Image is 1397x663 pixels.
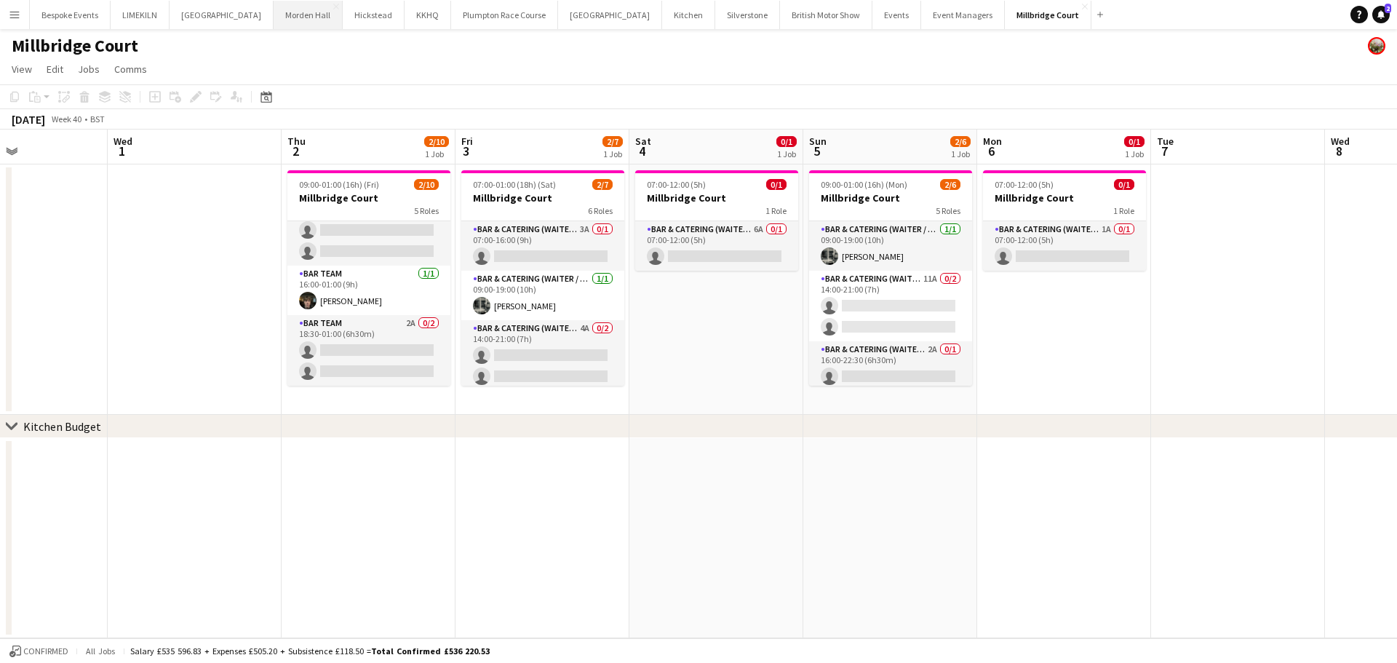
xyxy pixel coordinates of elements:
span: View [12,63,32,76]
app-card-role: Bar & Catering (Waiter / waitress)3A0/107:00-16:00 (9h) [461,221,624,271]
a: Jobs [72,60,106,79]
app-card-role: Bar & Catering (Waiter / waitress)1A0/107:00-12:00 (5h) [983,221,1146,271]
span: 1 Role [1113,205,1134,216]
div: 1 Job [603,148,622,159]
span: Sat [635,135,651,148]
span: 5 [807,143,827,159]
h3: Millbridge Court [287,191,450,205]
app-job-card: 09:00-01:00 (16h) (Mon)2/6Millbridge Court5 RolesBar & Catering (Waiter / waitress)1/109:00-19:00... [809,170,972,386]
app-card-role: Bar Team2A0/218:30-01:00 (6h30m) [287,315,450,386]
app-job-card: 07:00-12:00 (5h)0/1Millbridge Court1 RoleBar & Catering (Waiter / waitress)1A0/107:00-12:00 (5h) [983,170,1146,271]
span: 5 Roles [414,205,439,216]
app-card-role: Bar & Catering (Waiter / waitress)1/109:00-19:00 (10h)[PERSON_NAME] [461,271,624,320]
app-card-role: Bar & Catering (Waiter / waitress)4A0/216:00-22:30 (6h30m) [287,195,450,266]
span: 2 [285,143,306,159]
span: Sun [809,135,827,148]
app-job-card: 09:00-01:00 (16h) (Fri)2/10Millbridge Court5 Roles Bar & Catering (Waiter / waitress)4A0/216:00-2... [287,170,450,386]
button: Silverstone [715,1,780,29]
span: Fri [461,135,473,148]
span: 0/1 [1124,136,1145,147]
a: View [6,60,38,79]
span: 8 [1329,143,1350,159]
button: British Motor Show [780,1,872,29]
div: BST [90,114,105,124]
span: Week 40 [48,114,84,124]
span: Confirmed [23,646,68,656]
app-card-role: Bar Team1/116:00-01:00 (9h)[PERSON_NAME] [287,266,450,315]
app-user-avatar: Staffing Manager [1368,37,1385,55]
span: 2/6 [940,179,960,190]
span: Jobs [78,63,100,76]
a: Edit [41,60,69,79]
button: Millbridge Court [1005,1,1091,29]
button: Event Managers [921,1,1005,29]
span: Mon [983,135,1002,148]
span: 5 Roles [936,205,960,216]
h3: Millbridge Court [635,191,798,205]
span: 4 [633,143,651,159]
app-job-card: 07:00-12:00 (5h)0/1Millbridge Court1 RoleBar & Catering (Waiter / waitress)6A0/107:00-12:00 (5h) [635,170,798,271]
div: [DATE] [12,112,45,127]
button: Confirmed [7,643,71,659]
button: Kitchen [662,1,715,29]
span: 7 [1155,143,1174,159]
span: 09:00-01:00 (16h) (Fri) [299,179,379,190]
button: Events [872,1,921,29]
app-job-card: 07:00-01:00 (18h) (Sat)2/7Millbridge Court6 RolesBar & Catering (Waiter / waitress)3A0/107:00-16:... [461,170,624,386]
span: Comms [114,63,147,76]
span: 2 [1385,4,1391,13]
app-card-role: Bar & Catering (Waiter / waitress)2A0/116:00-22:30 (6h30m) [809,341,972,391]
span: Wed [1331,135,1350,148]
div: 1 Job [951,148,970,159]
span: Wed [114,135,132,148]
app-card-role: Bar & Catering (Waiter / waitress)1/109:00-19:00 (10h)[PERSON_NAME] [809,221,972,271]
h1: Millbridge Court [12,35,138,57]
span: 07:00-12:00 (5h) [995,179,1054,190]
span: 2/7 [602,136,623,147]
span: 2/10 [424,136,449,147]
a: 2 [1372,6,1390,23]
span: 07:00-12:00 (5h) [647,179,706,190]
app-card-role: Bar & Catering (Waiter / waitress)4A0/214:00-21:00 (7h) [461,320,624,391]
div: 1 Job [425,148,448,159]
span: 2/10 [414,179,439,190]
button: Plumpton Race Course [451,1,558,29]
span: Thu [287,135,306,148]
app-card-role: Bar & Catering (Waiter / waitress)6A0/107:00-12:00 (5h) [635,221,798,271]
span: 1 [111,143,132,159]
h3: Millbridge Court [983,191,1146,205]
button: [GEOGRAPHIC_DATA] [558,1,662,29]
button: Hickstead [343,1,405,29]
app-card-role: Bar & Catering (Waiter / waitress)11A0/214:00-21:00 (7h) [809,271,972,341]
span: 09:00-01:00 (16h) (Mon) [821,179,907,190]
span: 2/6 [950,136,971,147]
div: Kitchen Budget [23,419,101,434]
h3: Millbridge Court [461,191,624,205]
span: 3 [459,143,473,159]
button: [GEOGRAPHIC_DATA] [170,1,274,29]
h3: Millbridge Court [809,191,972,205]
button: Bespoke Events [30,1,111,29]
span: 0/1 [776,136,797,147]
span: 6 Roles [588,205,613,216]
button: LIMEKILN [111,1,170,29]
button: Morden Hall [274,1,343,29]
span: Tue [1157,135,1174,148]
span: 6 [981,143,1002,159]
span: Total Confirmed £536 220.53 [371,646,490,656]
div: Salary £535 596.83 + Expenses £505.20 + Subsistence £118.50 = [130,646,490,656]
a: Comms [108,60,153,79]
span: All jobs [83,646,118,656]
div: 1 Job [777,148,796,159]
span: 0/1 [1114,179,1134,190]
div: 1 Job [1125,148,1144,159]
span: 2/7 [592,179,613,190]
span: 07:00-01:00 (18h) (Sat) [473,179,556,190]
span: 1 Role [765,205,787,216]
span: Edit [47,63,63,76]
